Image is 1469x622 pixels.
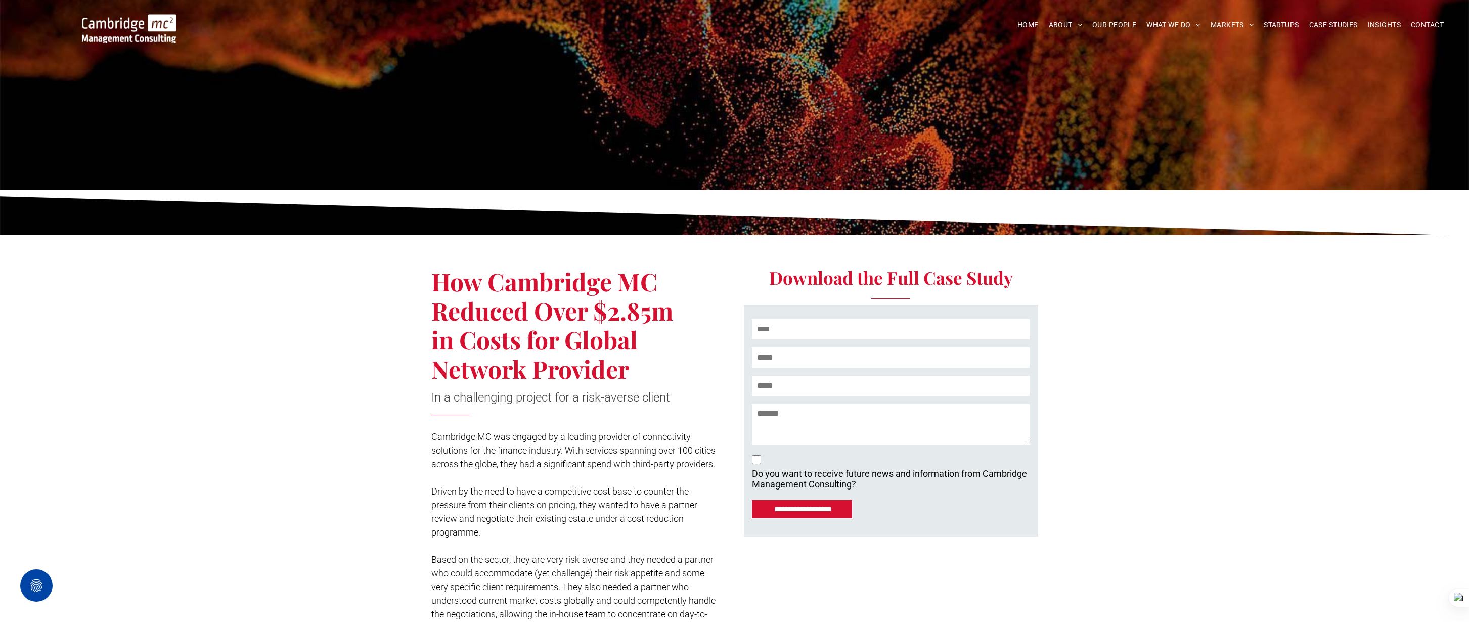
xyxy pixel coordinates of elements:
[769,265,1013,289] span: Download the Full Case Study
[431,265,673,385] span: How Cambridge MC Reduced Over $2.85m in Costs for Global Network Provider
[82,16,176,26] a: Your Business Transformed | Cambridge Management Consulting
[1012,17,1044,33] a: HOME
[1259,17,1304,33] a: STARTUPS
[752,468,1027,490] p: Do you want to receive future news and information from Cambridge Management Consulting?
[1363,17,1406,33] a: INSIGHTS
[752,455,761,464] input: Do you want to receive future news and information from Cambridge Management Consulting? Procurement
[1304,17,1363,33] a: CASE STUDIES
[431,431,716,469] span: Cambridge MC was engaged by a leading provider of connectivity solutions for the finance industry...
[1206,17,1259,33] a: MARKETS
[1406,17,1449,33] a: CONTACT
[1087,17,1141,33] a: OUR PEOPLE
[431,486,697,538] span: Driven by the need to have a competitive cost base to counter the pressure from their clients on ...
[1044,17,1088,33] a: ABOUT
[1141,17,1206,33] a: WHAT WE DO
[82,14,176,43] img: Go to Homepage
[431,390,670,405] span: In a challenging project for a risk-averse client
